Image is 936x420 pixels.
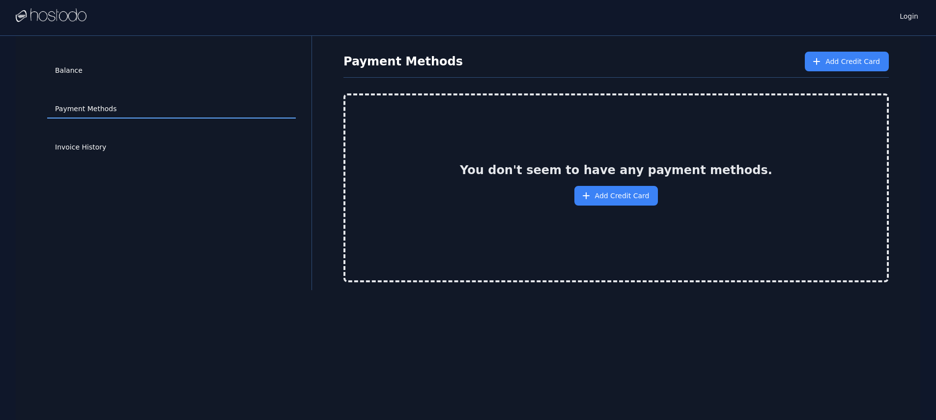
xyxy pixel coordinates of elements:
h1: Payment Methods [343,54,463,69]
h2: You don't seem to have any payment methods. [460,162,772,178]
img: Logo [16,8,86,23]
button: Add Credit Card [574,186,658,206]
button: Add Credit Card [805,52,889,71]
span: Add Credit Card [595,191,650,201]
a: Invoice History [47,138,296,157]
a: Payment Methods [47,100,296,119]
a: Login [898,9,920,21]
a: Balance [47,61,296,80]
span: Add Credit Card [825,57,880,66]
